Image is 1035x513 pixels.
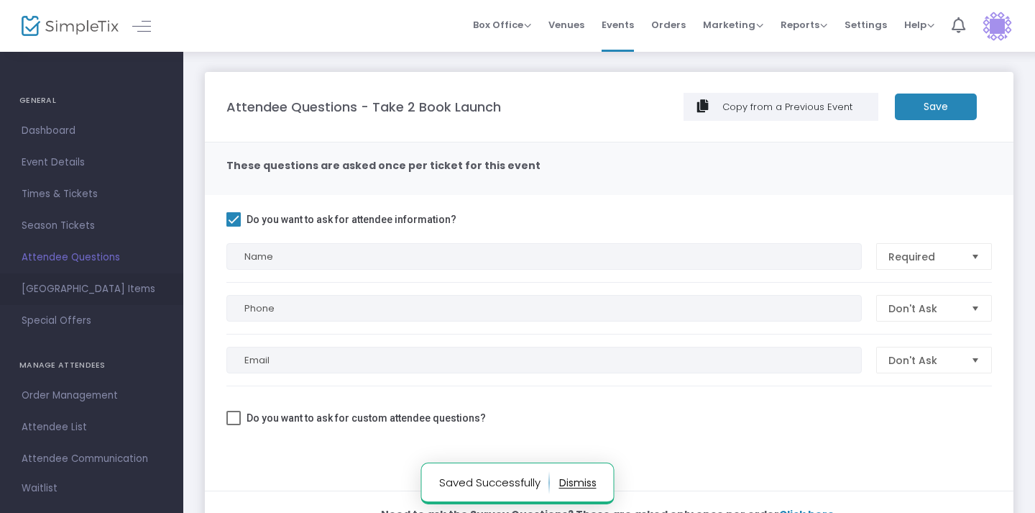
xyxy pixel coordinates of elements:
[22,481,57,496] span: Waitlist
[22,248,162,267] span: Attendee Questions
[22,280,162,299] span: [GEOGRAPHIC_DATA] Items
[22,386,162,405] span: Order Management
[439,471,550,494] p: Saved Successfully
[888,301,960,316] span: Don't Ask
[226,97,501,117] m-panel-title: Attendee Questions - Take 2 Book Launch
[22,312,162,330] span: Special Offers
[602,6,634,43] span: Events
[19,86,164,115] h4: GENERAL
[22,185,162,204] span: Times & Tickets
[845,6,887,43] span: Settings
[22,122,162,140] span: Dashboard
[965,244,985,269] button: Select
[651,6,686,43] span: Orders
[703,18,763,32] span: Marketing
[781,18,827,32] span: Reports
[473,18,531,32] span: Box Office
[904,18,934,32] span: Help
[965,296,985,321] button: Select
[720,100,872,114] div: Copy from a Previous Event
[22,153,162,172] span: Event Details
[22,217,162,235] span: Season Tickets
[888,353,960,368] span: Don't Ask
[22,450,162,468] span: Attendee Communication
[22,418,162,437] span: Attendee List
[888,250,960,264] span: Required
[895,94,977,120] m-button: Save
[548,6,584,43] span: Venues
[247,409,486,427] span: Do you want to ask for custom attendee questions?
[965,348,985,373] button: Select
[247,211,456,228] span: Do you want to ask for attendee information?
[559,471,597,494] button: dismiss
[226,158,540,173] m-panel-subtitle: These questions are asked once per ticket for this event
[19,351,164,380] h4: MANAGE ATTENDEES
